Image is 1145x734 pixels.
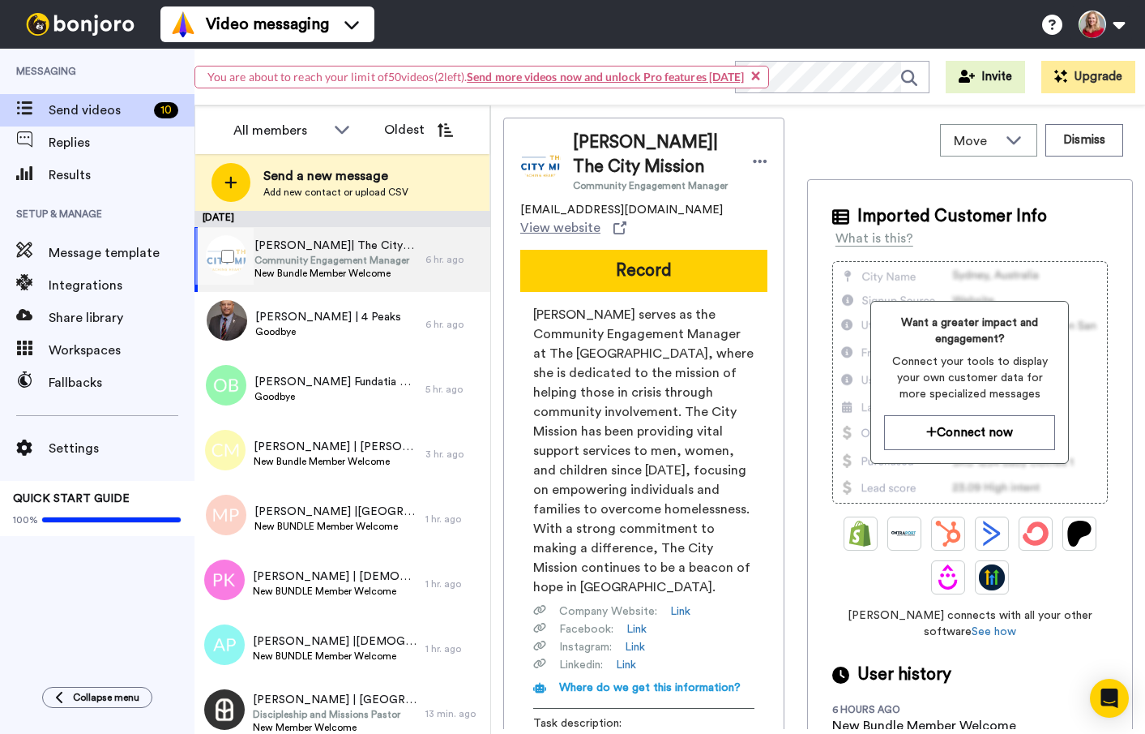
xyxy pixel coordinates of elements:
[19,13,141,36] img: bj-logo-header-white.svg
[1045,124,1123,157] button: Dismiss
[520,250,767,292] button: Record
[204,689,245,730] img: 32f40892-6b36-4a61-8618-cb80beb8ff9c.png
[520,218,600,238] span: View website
[204,560,245,600] img: pk.png
[832,607,1108,640] span: [PERSON_NAME] connects with all your other software
[533,715,647,732] span: Task description :
[559,621,613,637] span: Facebook :
[49,439,194,458] span: Settings
[49,341,194,360] span: Workspaces
[559,603,657,620] span: Company Website :
[425,253,482,266] div: 6 hr. ago
[891,521,917,547] img: Ontraport
[194,211,490,227] div: [DATE]
[254,374,417,390] span: [PERSON_NAME] Fundatia Crestina Ethos
[1023,521,1049,547] img: ConvertKit
[254,238,417,254] span: [PERSON_NAME]| The City Mission
[207,70,744,84] span: You are about to reach your limit of 50 videos( 2 left).
[573,179,737,192] span: Community Engagement Manager
[832,703,938,716] div: 6 hours ago
[857,204,1047,229] span: Imported Customer Info
[253,721,417,734] span: New Member Welcome
[254,520,417,533] span: New BUNDLE Member Welcome
[253,585,417,598] span: New BUNDLE Member Welcome
[559,657,603,673] span: Linkedin :
[751,67,760,84] button: Close
[559,639,612,655] span: Instagram :
[254,455,417,468] span: New Bundle Member Welcome
[254,254,417,267] span: Community Engagement Manager
[206,495,246,535] img: mp.png
[425,577,482,590] div: 1 hr. ago
[670,603,690,620] a: Link
[206,13,329,36] span: Video messaging
[520,202,723,218] span: [EMAIL_ADDRESS][DOMAIN_NAME]
[946,61,1025,93] button: Invite
[49,276,194,295] span: Integrations
[253,692,417,708] span: [PERSON_NAME] | [GEOGRAPHIC_DATA][DEMOGRAPHIC_DATA]
[204,625,245,665] img: ap.png
[857,663,951,687] span: User history
[425,642,482,655] div: 1 hr. ago
[467,70,744,84] a: Send more videos now and unlock Pro features [DATE]
[253,650,417,663] span: New BUNDLE Member Welcome
[520,218,626,238] a: View website
[1066,521,1092,547] img: Patreon
[206,365,246,406] img: ob.png
[533,305,754,597] span: [PERSON_NAME] serves as the Community Engagement Manager at The [GEOGRAPHIC_DATA], where she is d...
[835,229,913,248] div: What is this?
[49,101,147,120] span: Send videos
[154,102,178,118] div: 10
[935,521,961,547] img: Hubspot
[73,691,139,704] span: Collapse menu
[884,315,1055,347] span: Want a greater impact and engagement?
[255,325,401,338] span: Goodbye
[49,243,194,263] span: Message template
[520,141,561,182] img: Image of Jaime Buxton| The City Mission
[625,639,645,655] a: Link
[425,383,482,396] div: 5 hr. ago
[1090,679,1129,718] div: Open Intercom Messenger
[205,430,246,470] img: cm.png
[253,708,417,721] span: Discipleship and Missions Pastor
[559,682,741,693] span: Where do we get this information?
[49,133,194,152] span: Replies
[254,267,417,280] span: New Bundle Member Welcome
[254,504,417,520] span: [PERSON_NAME] |[GEOGRAPHIC_DATA]
[954,131,998,151] span: Move
[972,626,1016,637] a: See how
[170,11,196,37] img: vm-color.svg
[626,621,647,637] a: Link
[263,166,408,186] span: Send a new message
[254,439,417,455] span: [PERSON_NAME] | [PERSON_NAME][GEOGRAPHIC_DATA]
[207,300,247,341] img: 059e972c-2378-4b56-817d-accb368121ad.jpg
[1041,61,1135,93] button: Upgrade
[979,564,1005,590] img: GoHighLevel
[255,309,401,325] span: [PERSON_NAME] | 4 Peaks
[884,354,1055,402] span: Connect your tools to display your own customer data for more specialized messages
[233,121,326,140] div: All members
[49,308,194,328] span: Share library
[263,186,408,199] span: Add new contact or upload CSV
[13,513,38,526] span: 100%
[848,521,874,547] img: Shopify
[573,131,737,179] span: [PERSON_NAME]| The City Mission
[425,448,482,461] div: 3 hr. ago
[253,569,417,585] span: [PERSON_NAME] | [DEMOGRAPHIC_DATA] of [GEOGRAPHIC_DATA] [GEOGRAPHIC_DATA]
[253,633,417,650] span: [PERSON_NAME] |[DEMOGRAPHIC_DATA][GEOGRAPHIC_DATA] [GEOGRAPHIC_DATA]
[42,687,152,708] button: Collapse menu
[49,373,194,393] span: Fallbacks
[425,318,482,331] div: 6 hr. ago
[884,415,1055,450] button: Connect now
[979,521,1005,547] img: ActiveCampaign
[935,564,961,590] img: Drip
[49,165,194,185] span: Results
[13,493,130,504] span: QUICK START GUIDE
[425,513,482,526] div: 1 hr. ago
[751,67,760,84] span: ×
[254,390,417,403] span: Goodbye
[616,657,636,673] a: Link
[425,707,482,720] div: 13 min. ago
